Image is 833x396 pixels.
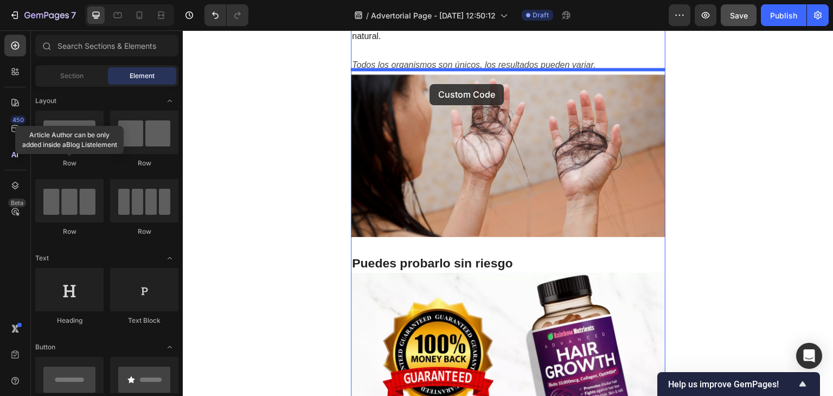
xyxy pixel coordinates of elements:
[60,71,84,81] span: Section
[35,96,56,106] span: Layout
[110,227,178,237] div: Row
[668,378,809,391] button: Show survey - Help us improve GemPages!
[130,71,155,81] span: Element
[161,92,178,110] span: Toggle open
[110,316,178,325] div: Text Block
[71,9,76,22] p: 7
[35,227,104,237] div: Row
[4,4,81,26] button: 7
[161,338,178,356] span: Toggle open
[8,199,26,207] div: Beta
[35,342,55,352] span: Button
[161,250,178,267] span: Toggle open
[35,35,178,56] input: Search Sections & Elements
[668,379,796,389] span: Help us improve GemPages!
[10,116,26,124] div: 450
[371,10,496,21] span: Advertorial Page - [DATE] 12:50:12
[35,316,104,325] div: Heading
[366,10,369,21] span: /
[533,10,549,20] span: Draft
[761,4,806,26] button: Publish
[204,4,248,26] div: Undo/Redo
[35,253,49,263] span: Text
[183,30,833,396] iframe: Design area
[796,343,822,369] div: Open Intercom Messenger
[35,158,104,168] div: Row
[770,10,797,21] div: Publish
[110,158,178,168] div: Row
[721,4,757,26] button: Save
[730,11,748,20] span: Save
